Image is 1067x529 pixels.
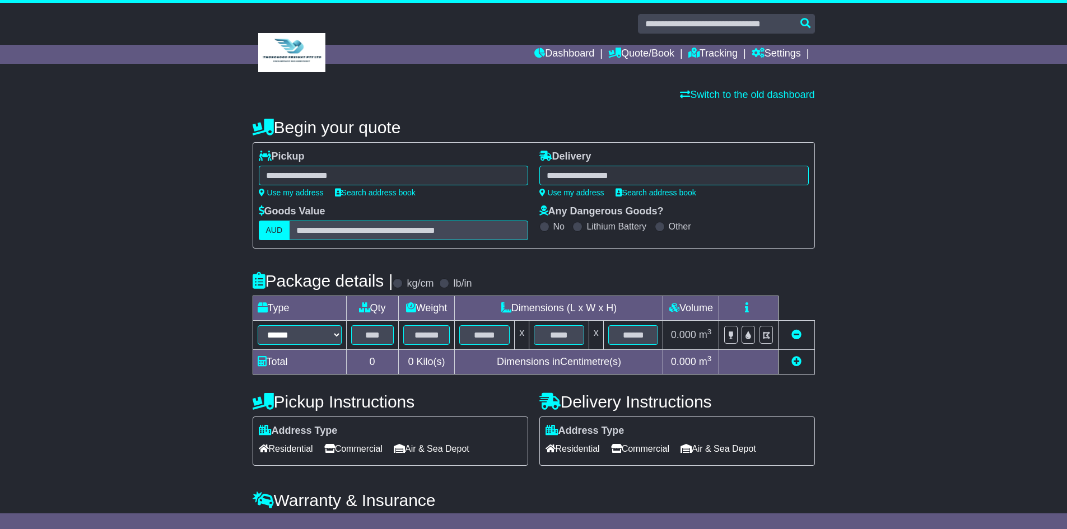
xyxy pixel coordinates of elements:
[688,45,738,64] a: Tracking
[681,440,756,457] span: Air & Sea Depot
[253,296,346,321] td: Type
[398,296,455,321] td: Weight
[253,271,393,290] h4: Package details |
[253,350,346,374] td: Total
[453,278,472,290] label: lb/in
[408,356,413,367] span: 0
[394,440,469,457] span: Air & Sea Depot
[259,440,313,457] span: Residential
[346,350,398,374] td: 0
[663,296,719,321] td: Volume
[707,354,712,363] sup: 3
[669,221,691,232] label: Other
[539,205,664,218] label: Any Dangerous Goods?
[699,356,712,367] span: m
[546,440,600,457] span: Residential
[546,425,625,437] label: Address Type
[707,327,712,336] sup: 3
[671,356,696,367] span: 0.000
[335,188,416,197] a: Search address book
[680,89,814,100] a: Switch to the old dashboard
[259,221,290,240] label: AUD
[407,278,434,290] label: kg/cm
[253,392,528,411] h4: Pickup Instructions
[791,329,802,340] a: Remove this item
[699,329,712,340] span: m
[611,440,669,457] span: Commercial
[671,329,696,340] span: 0.000
[553,221,565,232] label: No
[539,188,604,197] a: Use my address
[586,221,646,232] label: Lithium Battery
[616,188,696,197] a: Search address book
[346,296,398,321] td: Qty
[539,392,815,411] h4: Delivery Instructions
[259,188,324,197] a: Use my address
[455,350,663,374] td: Dimensions in Centimetre(s)
[791,356,802,367] a: Add new item
[534,45,594,64] a: Dashboard
[259,205,325,218] label: Goods Value
[259,151,305,163] label: Pickup
[539,151,591,163] label: Delivery
[752,45,801,64] a: Settings
[253,491,815,509] h4: Warranty & Insurance
[455,296,663,321] td: Dimensions (L x W x H)
[608,45,674,64] a: Quote/Book
[253,118,815,137] h4: Begin your quote
[398,350,455,374] td: Kilo(s)
[259,425,338,437] label: Address Type
[515,321,529,350] td: x
[324,440,383,457] span: Commercial
[589,321,603,350] td: x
